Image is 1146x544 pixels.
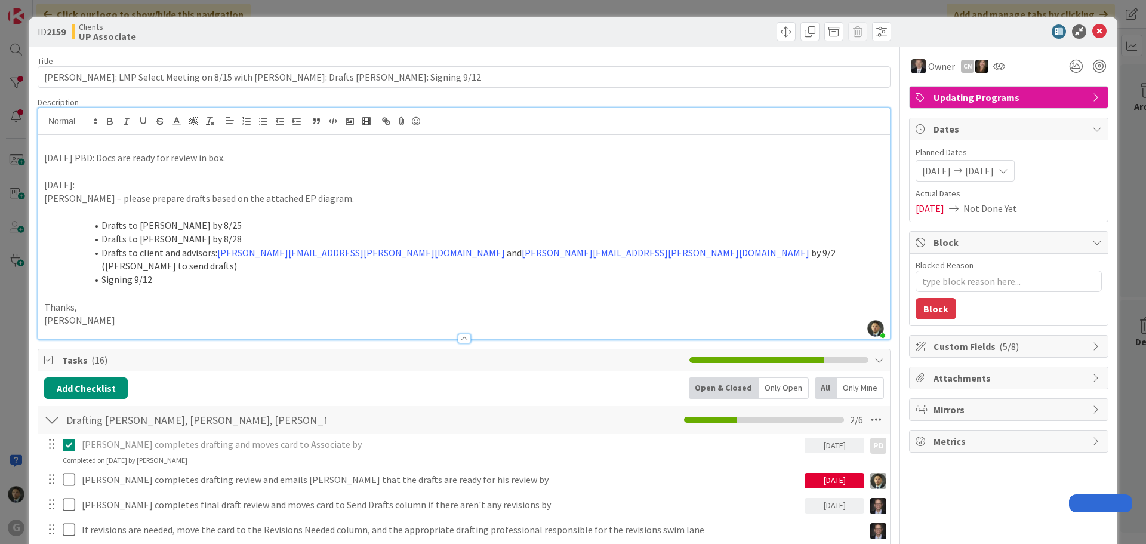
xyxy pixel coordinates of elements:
span: Clients [79,22,136,32]
p: [PERSON_NAME] completes final draft review and moves card to Send Drafts column if there aren't a... [82,498,800,512]
span: ( 16 ) [91,354,107,366]
span: Metrics [934,434,1086,448]
p: [DATE] PBD: Docs are ready for review in box. [44,151,884,165]
span: Planned Dates [916,146,1102,159]
span: [DATE] [916,201,944,216]
span: Updating Programs [934,90,1086,105]
p: [PERSON_NAME] completes drafting and moves card to Associate by [82,438,800,451]
li: Drafts to [PERSON_NAME] by 8/28 [58,232,884,246]
div: [DATE] [805,473,864,488]
span: Not Done Yet [963,201,1017,216]
label: Title [38,56,53,66]
div: Completed on [DATE] by [PERSON_NAME] [63,455,187,466]
img: SB [975,60,988,73]
span: Description [38,97,79,107]
div: Only Open [759,377,809,399]
span: Tasks [62,353,683,367]
span: Mirrors [934,402,1086,417]
li: Signing 9/12 [58,273,884,287]
div: [DATE] [805,498,864,514]
button: Block [916,298,956,319]
span: [DATE] [922,164,951,178]
span: ( 5/8 ) [999,340,1019,352]
span: Actual Dates [916,188,1102,200]
img: CG [870,473,886,489]
div: All [815,377,837,399]
img: BG [911,59,926,73]
a: [PERSON_NAME][EMAIL_ADDRESS][PERSON_NAME][DOMAIN_NAME] [522,247,809,259]
p: [PERSON_NAME] – please prepare drafts based on the attached EP diagram. [44,192,884,205]
div: [DATE] [805,438,864,453]
span: Owner [928,59,955,73]
p: Thanks, [44,300,884,314]
li: Drafts to [PERSON_NAME] by 8/25 [58,219,884,232]
div: Only Mine [837,377,884,399]
p: [PERSON_NAME] completes drafting review and emails [PERSON_NAME] that the drafts are ready for hi... [82,473,800,487]
a: [PERSON_NAME][EMAIL_ADDRESS][PERSON_NAME][DOMAIN_NAME] [217,247,505,259]
span: Custom Fields [934,339,1086,354]
img: JT [870,523,886,539]
span: Block [934,235,1086,250]
span: Dates [934,122,1086,136]
p: If revisions are needed, move the card to the Revisions Needed column, and the appropriate drafti... [82,523,860,537]
img: JT [870,498,886,514]
b: UP Associate [79,32,136,41]
div: CN [961,60,974,73]
b: 2159 [47,26,66,38]
div: PD [870,438,886,454]
span: Attachments [934,371,1086,385]
button: Add Checklist [44,377,128,399]
p: [PERSON_NAME] [44,314,884,327]
li: Drafts to client and advisors: and by 9/2 ([PERSON_NAME] to send drafts) [58,246,884,273]
label: Blocked Reason [916,260,974,271]
span: ID [38,24,66,39]
img: 8BZLk7E8pfiq8jCgjIaptuiIy3kiCTah.png [867,320,884,337]
span: 2 / 6 [850,413,863,427]
span: [DATE] [965,164,994,178]
input: type card name here... [38,66,891,88]
p: [DATE]: [44,178,884,192]
div: Open & Closed [689,377,759,399]
input: Add Checklist... [62,409,331,431]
